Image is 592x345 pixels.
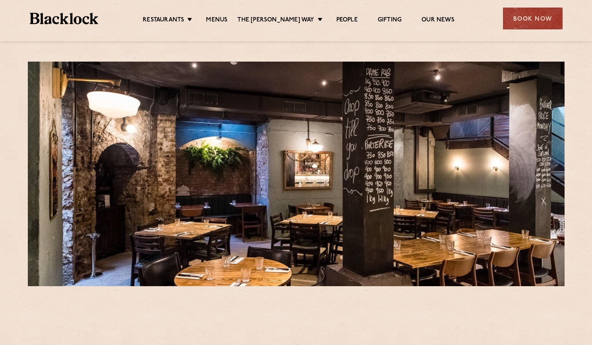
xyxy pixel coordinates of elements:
[206,16,227,25] a: Menus
[503,8,563,29] div: Book Now
[421,16,454,25] a: Our News
[378,16,402,25] a: Gifting
[336,16,358,25] a: People
[237,16,314,25] a: The [PERSON_NAME] Way
[30,13,99,24] img: BL_Textured_Logo-footer-cropped.svg
[143,16,184,25] a: Restaurants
